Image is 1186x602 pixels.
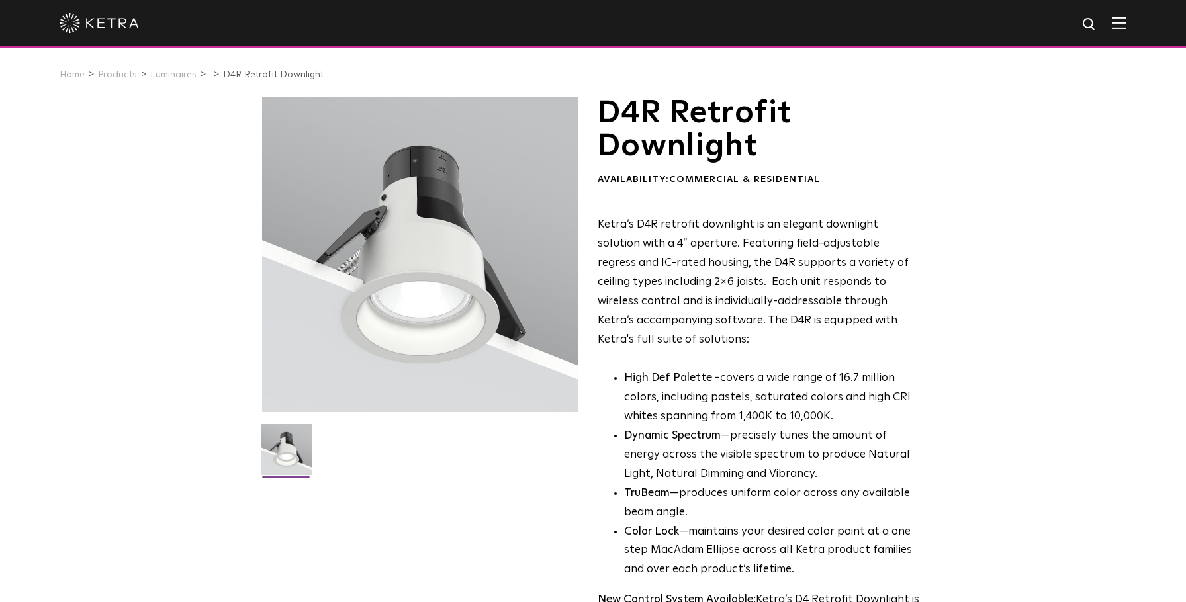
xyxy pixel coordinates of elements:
img: ketra-logo-2019-white [60,13,139,33]
span: Commercial & Residential [669,175,820,184]
strong: High Def Palette - [624,372,720,384]
img: Hamburger%20Nav.svg [1112,17,1126,29]
strong: TruBeam [624,488,670,499]
p: covers a wide range of 16.7 million colors, including pastels, saturated colors and high CRI whit... [624,369,920,427]
div: Availability: [598,173,920,187]
li: —produces uniform color across any available beam angle. [624,484,920,523]
strong: Dynamic Spectrum [624,430,721,441]
a: Products [98,70,137,79]
a: Home [60,70,85,79]
li: —maintains your desired color point at a one step MacAdam Ellipse across all Ketra product famili... [624,523,920,580]
p: Ketra’s D4R retrofit downlight is an elegant downlight solution with a 4” aperture. Featuring fie... [598,216,920,349]
li: —precisely tunes the amount of energy across the visible spectrum to produce Natural Light, Natur... [624,427,920,484]
img: search icon [1081,17,1098,33]
h1: D4R Retrofit Downlight [598,97,920,163]
a: D4R Retrofit Downlight [223,70,324,79]
img: D4R Retrofit Downlight [261,424,312,485]
a: Luminaires [150,70,197,79]
strong: Color Lock [624,526,679,537]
